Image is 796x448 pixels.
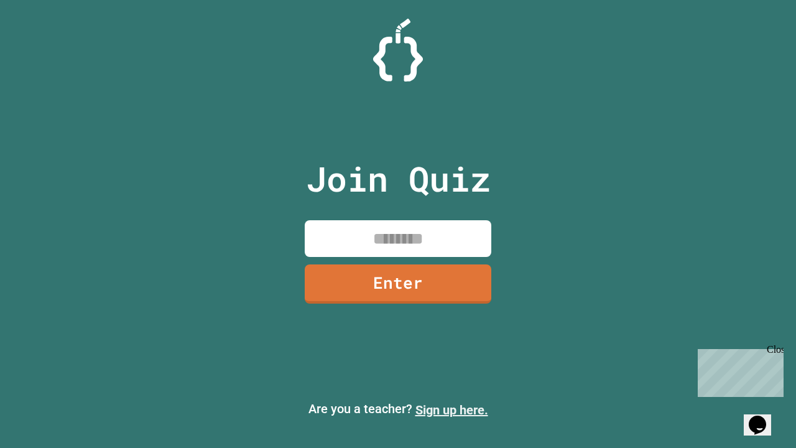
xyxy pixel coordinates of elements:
div: Chat with us now!Close [5,5,86,79]
iframe: chat widget [693,344,784,397]
a: Enter [305,264,491,304]
iframe: chat widget [744,398,784,436]
a: Sign up here. [415,403,488,418]
img: Logo.svg [373,19,423,82]
p: Are you a teacher? [10,399,786,419]
p: Join Quiz [306,153,491,205]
